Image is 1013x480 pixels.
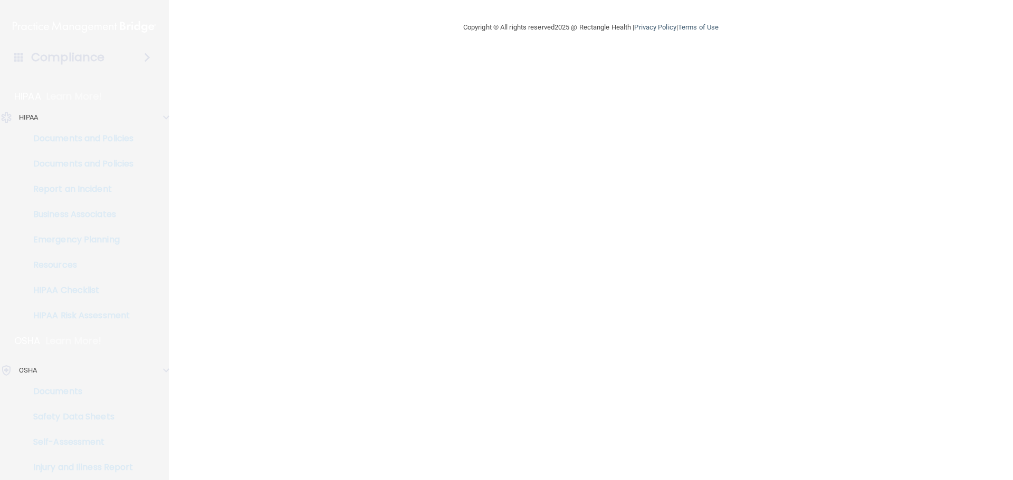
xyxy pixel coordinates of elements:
p: OSHA [14,335,41,347]
p: Learn More! [46,90,102,103]
p: HIPAA [19,111,39,124]
p: Documents and Policies [7,159,151,169]
p: Resources [7,260,151,270]
p: HIPAA Checklist [7,285,151,296]
p: Report an Incident [7,184,151,194]
p: Documents [7,386,151,397]
p: Business Associates [7,209,151,220]
p: HIPAA [14,90,41,103]
a: Privacy Policy [634,23,676,31]
h4: Compliance [31,50,104,65]
p: Documents and Policies [7,133,151,144]
p: Emergency Planning [7,234,151,245]
img: PMB logo [13,16,156,37]
p: HIPAA Risk Assessment [7,310,151,321]
p: Learn More! [46,335,102,347]
p: Safety Data Sheets [7,412,151,422]
div: Copyright © All rights reserved 2025 @ Rectangle Health | | [398,11,783,44]
p: Injury and Illness Report [7,462,151,473]
a: Terms of Use [678,23,719,31]
p: OSHA [19,364,37,377]
p: Self-Assessment [7,437,151,447]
